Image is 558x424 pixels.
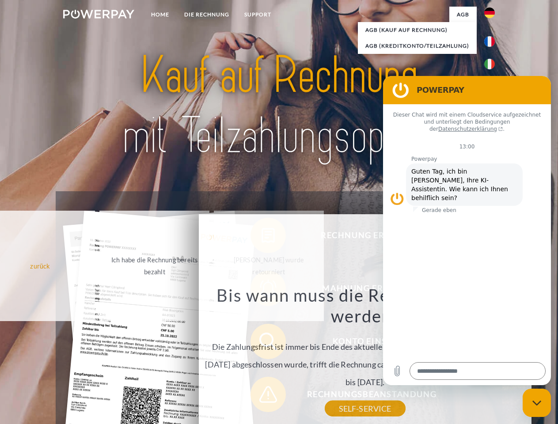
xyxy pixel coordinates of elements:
[484,59,495,69] img: it
[177,7,237,23] a: DIE RECHNUNG
[358,38,477,54] a: AGB (Kreditkonto/Teilzahlung)
[484,36,495,47] img: fr
[358,22,477,38] a: AGB (Kauf auf Rechnung)
[63,10,134,19] img: logo-powerpay-white.svg
[484,8,495,18] img: de
[449,7,477,23] a: agb
[383,76,551,385] iframe: Messaging-Fenster
[105,254,204,278] div: Ich habe die Rechnung bereits bezahlt
[144,7,177,23] a: Home
[204,284,526,409] div: Die Zahlungsfrist ist immer bis Ende des aktuellen Monats. Wenn die Bestellung z.B. am [DATE] abg...
[325,401,406,416] a: SELF-SERVICE
[523,389,551,417] iframe: Schaltfläche zum Öffnen des Messaging-Fensters; Konversation läuft
[84,42,474,169] img: title-powerpay_de.svg
[204,284,526,327] h3: Bis wann muss die Rechnung bezahlt werden?
[237,7,279,23] a: SUPPORT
